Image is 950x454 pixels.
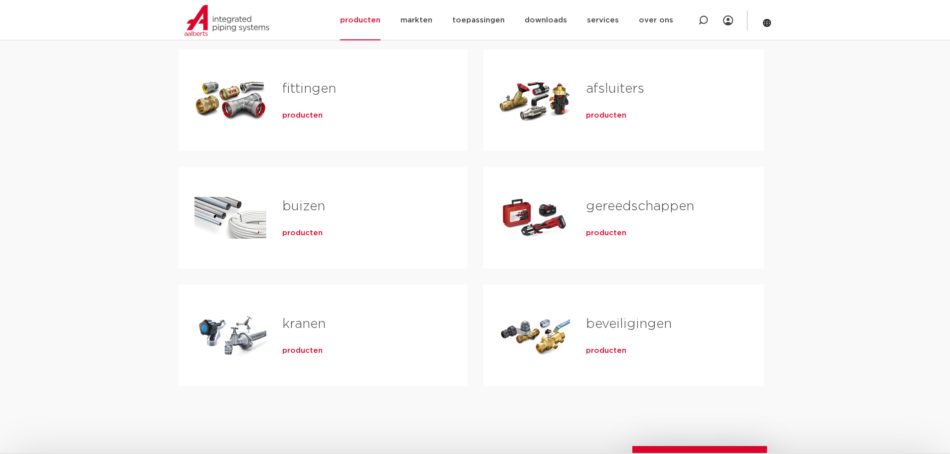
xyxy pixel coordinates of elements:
a: producten [282,346,323,356]
a: producten [586,228,626,238]
a: fittingen [282,82,336,95]
a: kranen [282,317,326,330]
a: beveiligingen [586,317,672,330]
a: afsluiters [586,82,644,95]
a: producten [282,111,323,121]
a: producten [586,111,626,121]
a: producten [586,346,626,356]
a: producten [282,228,323,238]
a: gereedschappen [586,200,694,213]
a: buizen [282,200,325,213]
